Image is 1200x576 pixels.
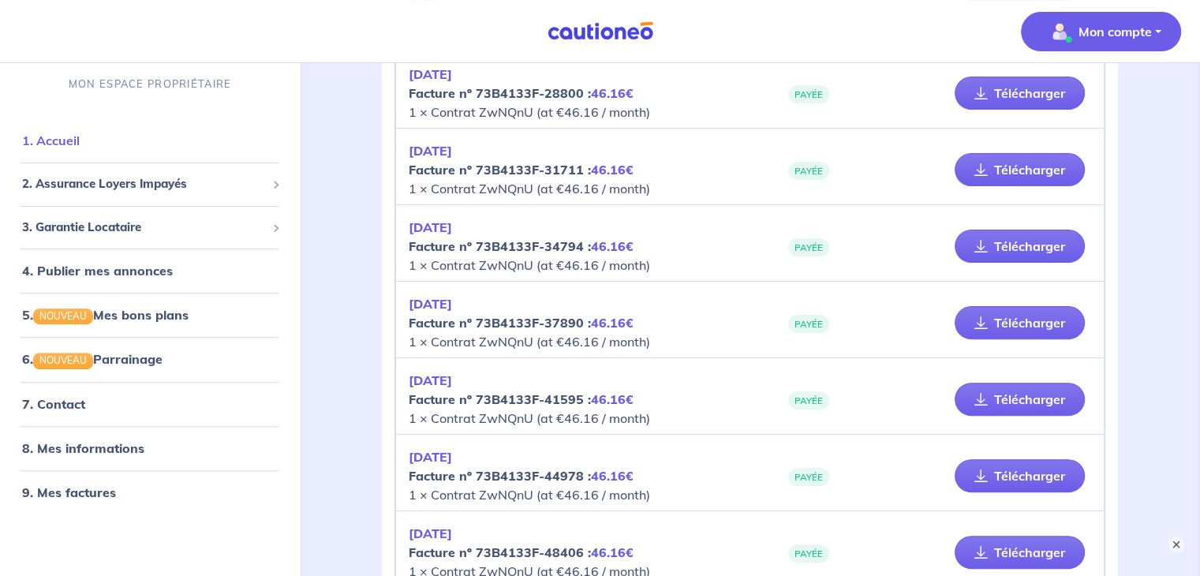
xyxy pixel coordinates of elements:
[409,449,452,465] em: [DATE]
[591,468,634,484] em: 46.16€
[22,175,266,193] span: 2. Assurance Loyers Impayés
[69,77,231,92] p: MON ESPACE PROPRIÉTAIRE
[6,255,293,286] div: 4. Publier mes annonces
[955,77,1085,110] a: Télécharger
[409,85,634,101] strong: Facture nº 73B4133F-28800 :
[409,315,634,331] strong: Facture nº 73B4133F-37890 :
[788,238,829,256] span: PAYÉE
[409,162,634,178] strong: Facture nº 73B4133F-31711 :
[409,372,452,388] em: [DATE]
[409,141,750,198] p: 1 × Contrat ZwNQnU (at €46.16 / month)
[955,230,1085,263] a: Télécharger
[1047,19,1072,44] img: illu_account_valid_menu.svg
[955,459,1085,492] a: Télécharger
[955,306,1085,339] a: Télécharger
[591,85,634,101] em: 46.16€
[955,153,1085,186] a: Télécharger
[409,468,634,484] strong: Facture nº 73B4133F-44978 :
[6,432,293,464] div: 8. Mes informations
[591,238,634,254] em: 46.16€
[22,396,85,412] a: 7. Contact
[22,484,116,500] a: 9. Mes factures
[22,263,173,279] a: 4. Publier mes annonces
[591,315,634,331] em: 46.16€
[409,218,750,275] p: 1 × Contrat ZwNQnU (at €46.16 / month)
[1021,12,1181,51] button: illu_account_valid_menu.svgMon compte
[6,299,293,331] div: 5.NOUVEAUMes bons plans
[591,391,634,407] em: 46.16€
[409,238,634,254] strong: Facture nº 73B4133F-34794 :
[788,315,829,333] span: PAYÉE
[1168,537,1184,552] button: ×
[788,162,829,180] span: PAYÉE
[409,143,452,159] em: [DATE]
[6,212,293,243] div: 3. Garantie Locataire
[788,468,829,486] span: PAYÉE
[6,343,293,375] div: 6.NOUVEAUParrainage
[955,383,1085,416] a: Télécharger
[409,296,452,312] em: [DATE]
[409,66,452,82] em: [DATE]
[788,85,829,103] span: PAYÉE
[22,307,189,323] a: 5.NOUVEAUMes bons plans
[409,219,452,235] em: [DATE]
[409,65,750,122] p: 1 × Contrat ZwNQnU (at €46.16 / month)
[409,447,750,504] p: 1 × Contrat ZwNQnU (at €46.16 / month)
[22,219,266,237] span: 3. Garantie Locataire
[409,294,750,351] p: 1 × Contrat ZwNQnU (at €46.16 / month)
[541,21,660,41] img: Cautioneo
[591,162,634,178] em: 46.16€
[788,391,829,410] span: PAYÉE
[22,440,144,456] a: 8. Mes informations
[409,371,750,428] p: 1 × Contrat ZwNQnU (at €46.16 / month)
[6,477,293,508] div: 9. Mes factures
[6,388,293,420] div: 7. Contact
[409,391,634,407] strong: Facture nº 73B4133F-41595 :
[6,169,293,200] div: 2. Assurance Loyers Impayés
[22,351,163,367] a: 6.NOUVEAUParrainage
[6,125,293,156] div: 1. Accueil
[1079,22,1152,41] p: Mon compte
[22,133,80,148] a: 1. Accueil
